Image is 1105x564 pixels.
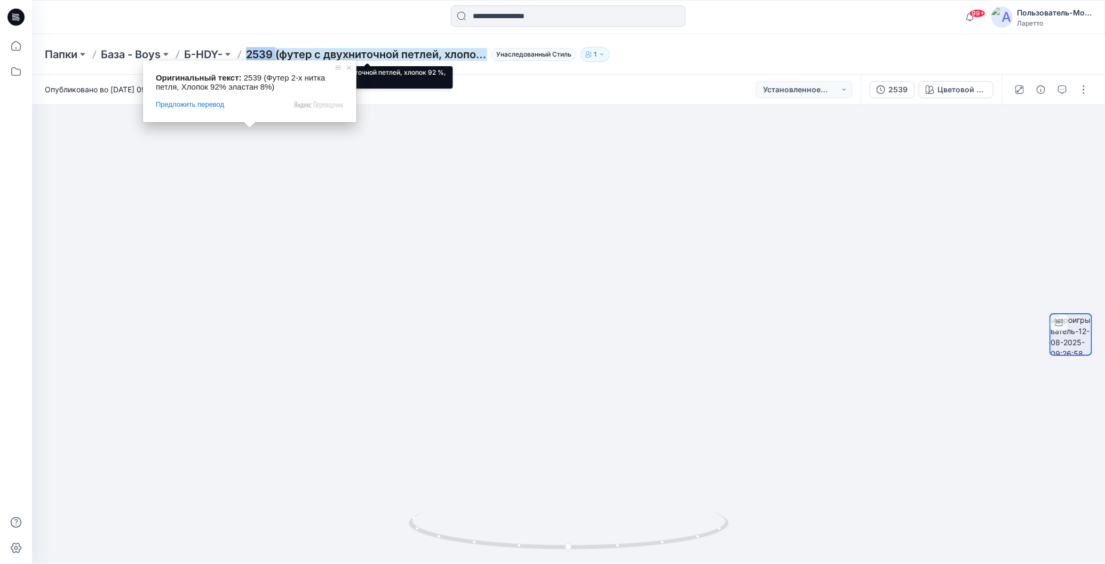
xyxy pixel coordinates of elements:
[184,47,222,62] a: Б-HDY-
[1017,19,1043,27] ya-tr-span: Ларетто
[870,81,915,98] button: 2539
[156,73,328,91] span: 2539 (Футер 2-х нитка петля, Хлопок 92% эластан 8%)
[246,48,586,61] ya-tr-span: 2539 (футер с двухниточной петлей, хлопок 92 %, эластан 8 %)
[969,9,985,18] span: 99+
[888,84,908,96] div: 2539
[45,47,77,62] a: Папки
[937,85,998,94] ya-tr-span: Цветовой путь 1
[156,100,224,109] span: Предложить перевод
[594,49,597,60] p: 1
[487,47,576,62] button: Унаследованный Стиль
[156,73,242,82] span: Оригинальный текст:
[101,47,161,62] a: База - Boys
[991,6,1013,28] img: аватар
[496,50,571,59] ya-tr-span: Унаследованный Стиль
[581,47,610,62] button: 1
[919,81,993,98] button: Цветовой путь 1
[184,48,222,61] ya-tr-span: Б-HDY-
[1032,81,1050,98] button: Подробные сведения
[45,48,77,61] ya-tr-span: Папки
[101,48,161,61] ya-tr-span: База - Boys
[45,85,157,94] ya-tr-span: Опубликовано во [DATE] 09:26
[1051,314,1091,355] img: проигрыватель-12-08-2025-09:26:58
